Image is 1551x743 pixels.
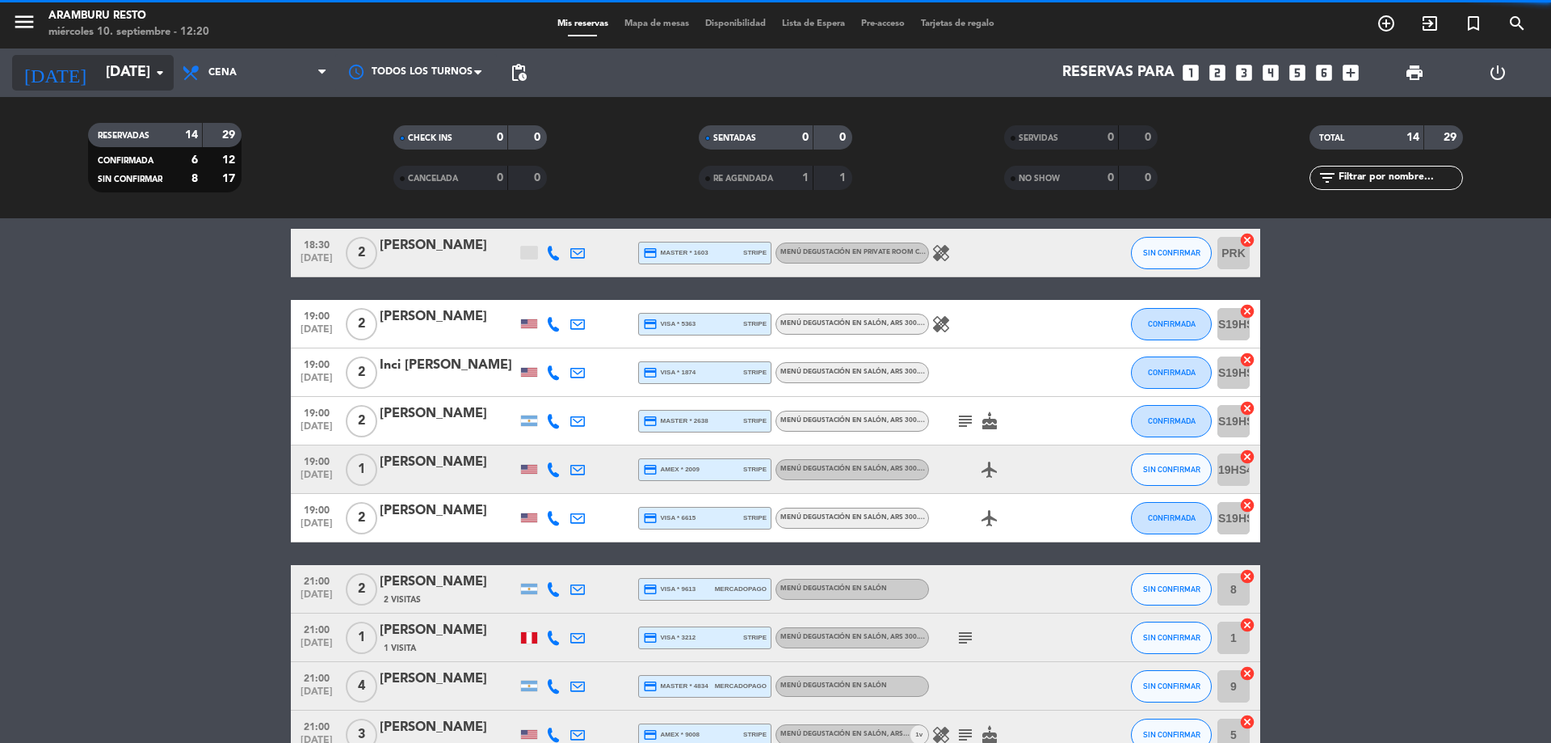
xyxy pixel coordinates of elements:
[1148,513,1196,522] span: CONFIRMADA
[1239,665,1255,682] i: cancel
[643,582,658,597] i: credit_card
[346,622,377,654] span: 1
[296,638,337,656] span: [DATE]
[380,500,517,521] div: [PERSON_NAME]
[1143,585,1200,593] span: SIN CONFIRMAR
[715,584,767,594] span: mercadopago
[713,134,756,142] span: SENTADAS
[839,132,849,143] strong: 0
[346,308,377,340] span: 2
[12,55,98,91] i: [DATE]
[1148,416,1196,425] span: CONFIRMADA
[380,572,517,593] div: [PERSON_NAME]
[743,513,767,523] span: stripe
[1148,319,1196,328] span: CONFIRMADA
[853,19,913,28] span: Pre-acceso
[780,249,1131,255] span: Menú degustación en Private Room Chef Table (mesa ubicada dentro de la cocina)
[697,19,774,28] span: Disponibilidad
[743,632,767,643] span: stripe
[643,365,658,380] i: credit_card
[408,134,452,142] span: CHECK INS
[980,412,999,431] i: cake
[643,246,708,260] span: master * 1603
[1143,248,1200,257] span: SIN CONFIRMAR
[713,175,773,183] span: RE AGENDADA
[1239,303,1255,319] i: cancel
[887,466,931,472] span: , ARS 300.000
[222,129,238,141] strong: 29
[296,253,337,272] span: [DATE]
[150,63,170,82] i: arrow_drop_down
[296,451,337,470] span: 19:00
[643,582,696,597] span: visa * 9613
[296,589,337,608] span: [DATE]
[915,729,918,740] span: 1
[780,417,931,424] span: Menú degustación en salón
[1420,14,1440,33] i: exit_to_app
[780,320,931,327] span: Menú degustación en salón
[549,19,616,28] span: Mis reservas
[913,19,1002,28] span: Tarjetas de regalo
[643,679,708,694] span: master * 4834
[643,462,700,477] span: amex * 2009
[780,585,887,592] span: Menú degustación en salón
[1143,633,1200,642] span: SIN CONFIRMAR
[1406,132,1419,143] strong: 14
[1180,62,1201,83] i: looks_one
[296,234,337,253] span: 18:30
[98,157,153,165] span: CONFIRMADA
[346,237,377,269] span: 2
[715,681,767,691] span: mercadopago
[643,631,658,645] i: credit_card
[1131,622,1212,654] button: SIN CONFIRMAR
[346,357,377,389] span: 2
[839,172,849,184] strong: 1
[185,129,198,141] strong: 14
[643,728,700,742] span: amex * 9008
[643,246,658,260] i: credit_card
[780,731,931,737] span: Menú degustación en salón
[1239,714,1255,730] i: cancel
[296,306,337,324] span: 19:00
[1507,14,1527,33] i: search
[643,317,696,331] span: visa * 5363
[1239,568,1255,585] i: cancel
[1108,132,1114,143] strong: 0
[534,172,544,184] strong: 0
[643,414,708,428] span: master * 2638
[1131,405,1212,437] button: CONFIRMADA
[743,367,767,378] span: stripe
[1234,62,1255,83] i: looks_3
[296,403,337,421] span: 19:00
[643,728,658,742] i: credit_card
[743,464,767,475] span: stripe
[296,686,337,705] span: [DATE]
[774,19,853,28] span: Lista de Espera
[1148,368,1196,377] span: CONFIRMADA
[643,511,658,526] i: credit_card
[509,63,528,82] span: pending_actions
[380,452,517,473] div: [PERSON_NAME]
[380,669,517,690] div: [PERSON_NAME]
[931,243,951,263] i: healing
[1337,169,1462,187] input: Filtrar por nombre...
[743,319,767,329] span: stripe
[296,373,337,391] span: [DATE]
[643,679,658,694] i: credit_card
[643,511,696,526] span: visa * 6615
[408,175,458,183] span: CANCELADA
[1131,357,1212,389] button: CONFIRMADA
[384,642,416,655] span: 1 Visita
[887,514,931,521] span: , ARS 300.000
[1239,497,1255,513] i: cancel
[780,682,887,689] span: Menú degustación en salón
[1019,134,1058,142] span: SERVIDAS
[98,132,149,140] span: RESERVADAS
[956,412,975,431] i: subject
[643,462,658,477] i: credit_card
[12,10,36,34] i: menu
[1444,132,1460,143] strong: 29
[497,132,503,143] strong: 0
[380,355,517,376] div: Inci [PERSON_NAME]
[12,10,36,40] button: menu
